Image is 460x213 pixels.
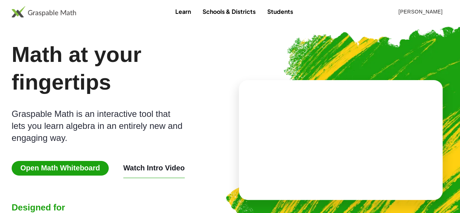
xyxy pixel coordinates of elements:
[12,108,186,144] div: Graspable Math is an interactive tool that lets you learn algebra in an entirely new and engaging...
[197,5,261,18] a: Schools & Districts
[392,5,448,18] button: [PERSON_NAME]
[12,41,227,96] h1: Math at your fingertips
[286,113,395,167] video: What is this? This is dynamic math notation. Dynamic math notation plays a central role in how Gr...
[261,5,299,18] a: Students
[12,161,109,175] span: Open Math Whiteboard
[398,9,443,15] span: [PERSON_NAME]
[123,163,185,173] button: Watch Intro Video
[169,5,197,18] a: Learn
[12,165,115,171] a: Open Math Whiteboard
